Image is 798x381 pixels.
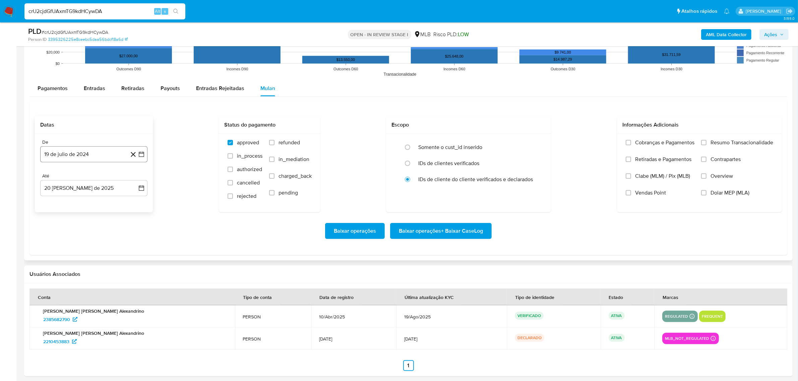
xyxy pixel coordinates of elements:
button: search-icon [169,7,183,16]
span: Atalhos rápidos [681,8,717,15]
a: 3395326225e8ceebc5daa56bdcf18a6d [48,36,128,43]
span: 3.155.0 [784,16,795,21]
span: Risco PLD: [434,31,469,38]
button: Ações [759,29,789,40]
span: LOW [458,30,469,38]
b: Person ID [28,36,47,43]
span: s [164,8,166,14]
h2: Usuários Associados [29,271,787,278]
b: PLD [28,26,42,36]
p: OPEN - IN REVIEW STAGE I [348,30,411,39]
span: Ações [764,29,777,40]
b: AML Data Collector [706,29,747,40]
button: AML Data Collector [701,29,751,40]
span: Alt [155,8,160,14]
span: # crU2cjdGfUAxmTG9kdHCywDA [42,29,108,35]
a: Notificações [724,8,730,14]
div: MLB [414,31,431,38]
a: Sair [786,8,793,15]
p: laisa.felismino@mercadolivre.com [746,8,784,14]
input: Pesquise usuários ou casos... [24,7,185,16]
